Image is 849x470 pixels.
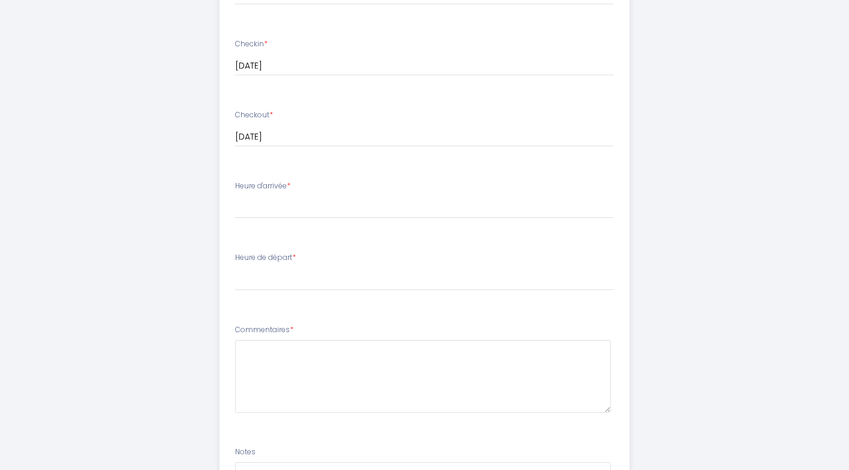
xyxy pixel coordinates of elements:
label: Notes [235,447,256,458]
label: Commentaires [235,324,293,336]
label: Checkout [235,110,273,121]
label: Checkin [235,39,268,50]
label: Heure d'arrivée [235,181,290,192]
label: Heure de départ [235,252,296,264]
